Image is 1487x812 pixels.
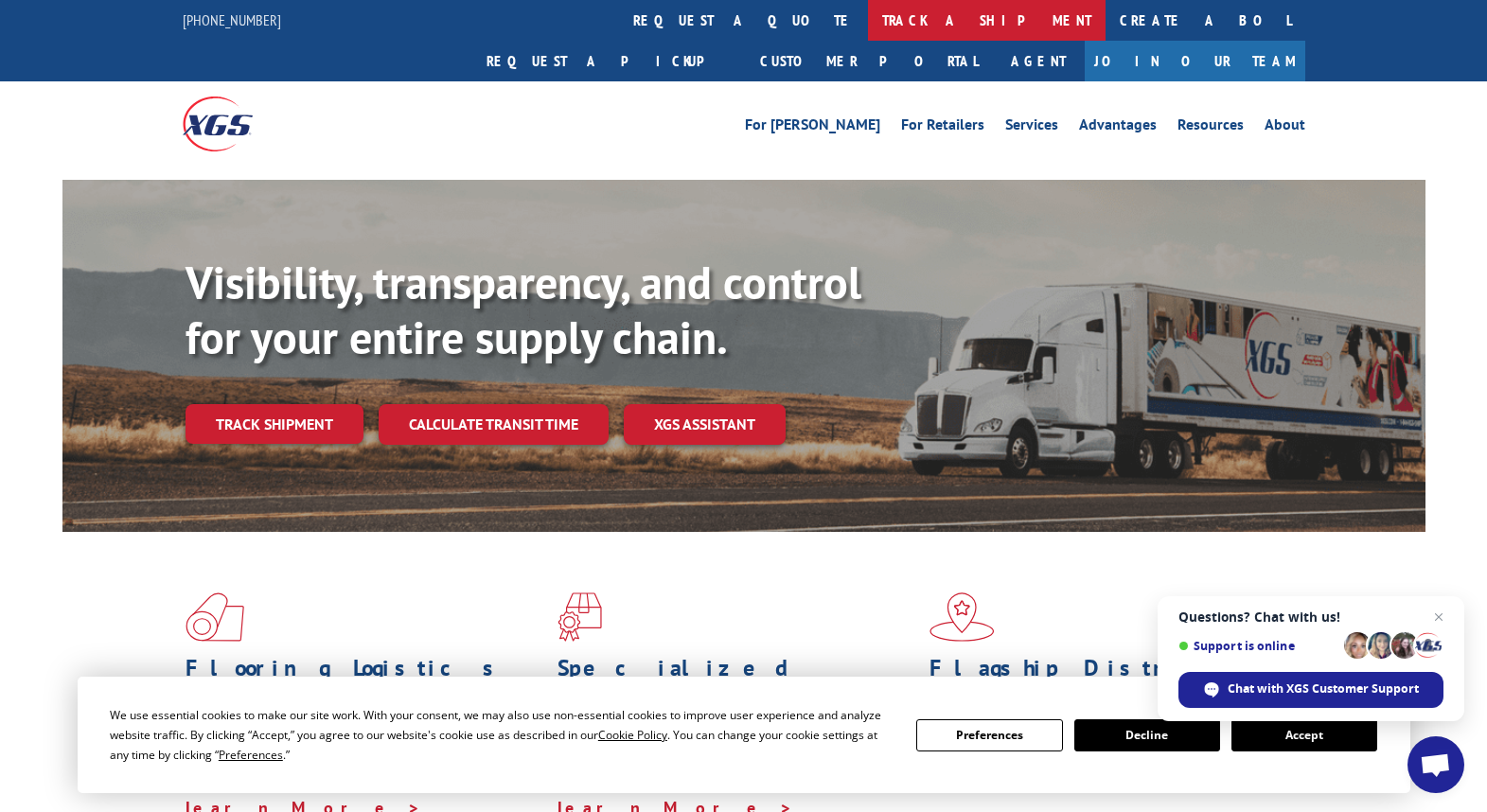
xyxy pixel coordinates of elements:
[929,774,1165,796] a: Learn More >
[1178,609,1443,625] span: Questions? Chat with us!
[183,10,281,29] a: [PHONE_NUMBER]
[1085,41,1305,81] a: Join Our Team
[992,41,1085,81] a: Agent
[1178,672,1443,708] div: Chat with XGS Customer Support
[916,719,1062,751] button: Preferences
[379,404,609,445] a: Calculate transit time
[929,657,1287,712] h1: Flagship Distribution Model
[1079,117,1157,138] a: Advantages
[1231,719,1377,751] button: Accept
[558,657,915,712] h1: Specialized Freight Experts
[1178,639,1337,653] span: Support is online
[186,253,861,366] b: Visibility, transparency, and control for your entire supply chain.
[624,404,786,445] a: XGS ASSISTANT
[186,592,244,642] img: xgs-icon-total-supply-chain-intelligence-red
[1427,606,1450,628] span: Close chat
[745,117,880,138] a: For [PERSON_NAME]
[746,41,992,81] a: Customer Portal
[110,705,894,765] div: We use essential cookies to make our site work. With your consent, we may also use non-essential ...
[219,747,283,763] span: Preferences
[558,592,602,642] img: xgs-icon-focused-on-flooring-red
[1177,117,1244,138] a: Resources
[901,117,984,138] a: For Retailers
[1074,719,1220,751] button: Decline
[186,657,543,712] h1: Flooring Logistics Solutions
[472,41,746,81] a: Request a pickup
[78,677,1410,793] div: Cookie Consent Prompt
[1265,117,1305,138] a: About
[186,404,363,444] a: Track shipment
[1407,736,1464,793] div: Open chat
[598,727,667,743] span: Cookie Policy
[1005,117,1058,138] a: Services
[1228,680,1419,697] span: Chat with XGS Customer Support
[929,592,995,642] img: xgs-icon-flagship-distribution-model-red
